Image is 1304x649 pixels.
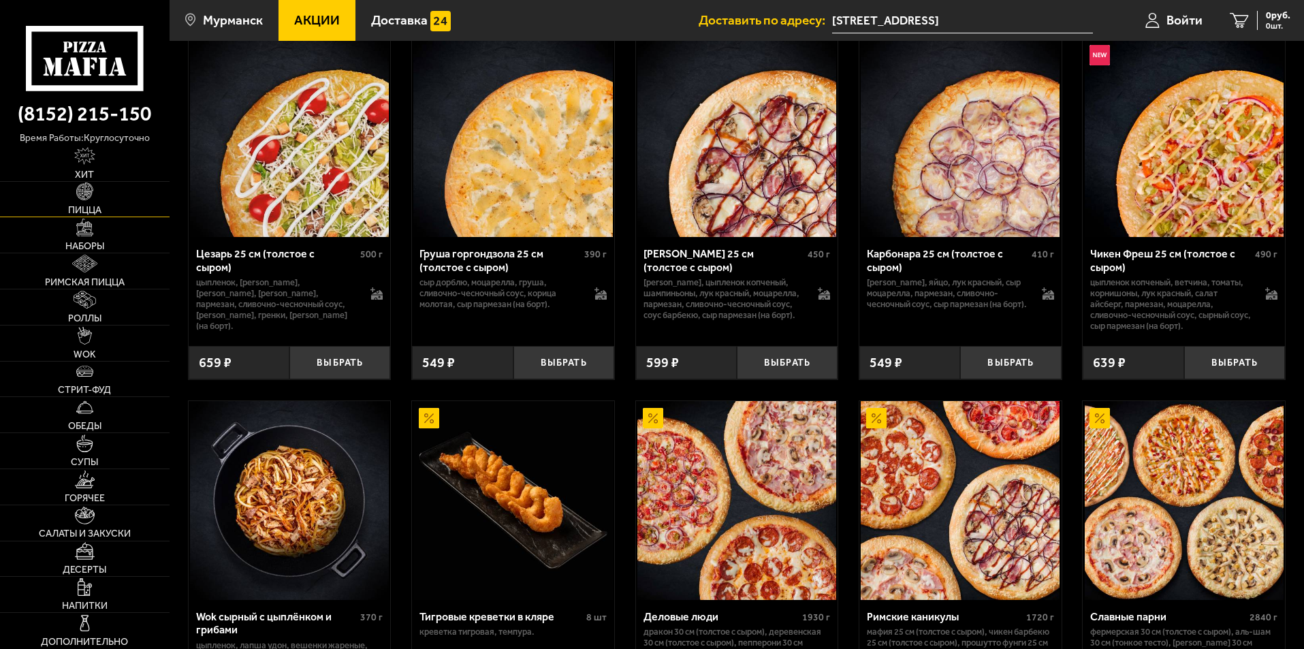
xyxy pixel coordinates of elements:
span: 500 г [360,249,383,260]
img: Акционный [1090,408,1110,428]
span: Салаты и закуски [39,529,131,539]
img: 15daf4d41897b9f0e9f617042186c801.svg [430,11,451,31]
span: 490 г [1255,249,1277,260]
span: Римская пицца [45,278,125,287]
div: Римские каникулы [867,610,1023,623]
span: Акции [294,14,340,27]
span: 2840 г [1250,612,1277,623]
button: Выбрать [513,346,614,379]
img: Чикен Фреш 25 см (толстое с сыром) [1085,38,1284,237]
span: 8 шт [586,612,607,623]
img: Славные парни [1085,401,1284,600]
span: 410 г [1032,249,1054,260]
a: Карбонара 25 см (толстое с сыром) [859,38,1062,237]
img: Акционный [866,408,887,428]
p: креветка тигровая, темпура. [419,627,607,637]
span: 659 ₽ [199,356,232,370]
p: сыр дорблю, моцарелла, груша, сливочно-чесночный соус, корица молотая, сыр пармезан (на борт). [419,277,581,310]
div: Тигровые креветки в кляре [419,610,583,623]
span: Десерты [63,565,106,575]
span: Пицца [68,206,101,215]
span: 450 г [808,249,830,260]
span: Хит [75,170,94,180]
span: 549 ₽ [870,356,902,370]
span: 390 г [584,249,607,260]
span: Стрит-фуд [58,385,111,395]
img: Тигровые креветки в кляре [413,401,612,600]
input: Ваш адрес доставки [832,8,1093,33]
span: 599 ₽ [646,356,679,370]
div: Цезарь 25 см (толстое с сыром) [196,247,357,273]
span: WOK [74,350,96,360]
div: Славные парни [1090,610,1246,623]
span: 1720 г [1026,612,1054,623]
p: [PERSON_NAME], цыпленок копченый, шампиньоны, лук красный, моцарелла, пармезан, сливочно-чесночны... [643,277,805,321]
span: Мурманск [203,14,263,27]
div: Деловые люди [643,610,799,623]
a: Цезарь 25 см (толстое с сыром) [189,38,391,237]
a: АкционныйСлавные парни [1083,401,1285,600]
span: 0 руб. [1266,11,1290,20]
span: Доставка [371,14,428,27]
a: Чикен Барбекю 25 см (толстое с сыром) [636,38,838,237]
span: Горячее [65,494,105,503]
img: Цезарь 25 см (толстое с сыром) [190,38,389,237]
img: Деловые люди [637,401,836,600]
img: Карбонара 25 см (толстое с сыром) [861,38,1060,237]
img: Чикен Барбекю 25 см (толстое с сыром) [637,38,836,237]
a: АкционныйРимские каникулы [859,401,1062,600]
img: Римские каникулы [861,401,1060,600]
img: Wok сырный с цыплёнком и грибами [190,401,389,600]
a: Wok сырный с цыплёнком и грибами [189,401,391,600]
span: Войти [1166,14,1203,27]
div: [PERSON_NAME] 25 см (толстое с сыром) [643,247,805,273]
span: 370 г [360,612,383,623]
span: 549 ₽ [422,356,455,370]
div: Чикен Фреш 25 см (толстое с сыром) [1090,247,1252,273]
a: АкционныйДеловые люди [636,401,838,600]
span: Дополнительно [41,637,128,647]
p: [PERSON_NAME], яйцо, лук красный, сыр Моцарелла, пармезан, сливочно-чесночный соус, сыр пармезан ... [867,277,1028,310]
span: Доставить по адресу: [699,14,832,27]
span: 1930 г [802,612,830,623]
span: Наборы [65,242,104,251]
img: Новинка [1090,45,1110,65]
button: Выбрать [289,346,390,379]
span: 639 ₽ [1093,356,1126,370]
span: Обеды [68,422,101,431]
p: цыпленок, [PERSON_NAME], [PERSON_NAME], [PERSON_NAME], пармезан, сливочно-чесночный соус, [PERSON... [196,277,357,332]
div: Карбонара 25 см (толстое с сыром) [867,247,1028,273]
button: Выбрать [1184,346,1285,379]
span: 0 шт. [1266,22,1290,30]
div: Груша горгондзола 25 см (толстое с сыром) [419,247,581,273]
a: АкционныйТигровые креветки в кляре [412,401,614,600]
div: Wok сырный с цыплёнком и грибами [196,610,357,636]
a: Груша горгондзола 25 см (толстое с сыром) [412,38,614,237]
img: Груша горгондзола 25 см (толстое с сыром) [413,38,612,237]
button: Выбрать [737,346,838,379]
p: цыпленок копченый, ветчина, томаты, корнишоны, лук красный, салат айсберг, пармезан, моцарелла, с... [1090,277,1252,332]
span: Напитки [62,601,108,611]
a: НовинкаЧикен Фреш 25 см (толстое с сыром) [1083,38,1285,237]
span: Роллы [68,314,101,323]
img: Акционный [419,408,439,428]
img: Акционный [643,408,663,428]
span: Супы [71,458,98,467]
button: Выбрать [960,346,1061,379]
